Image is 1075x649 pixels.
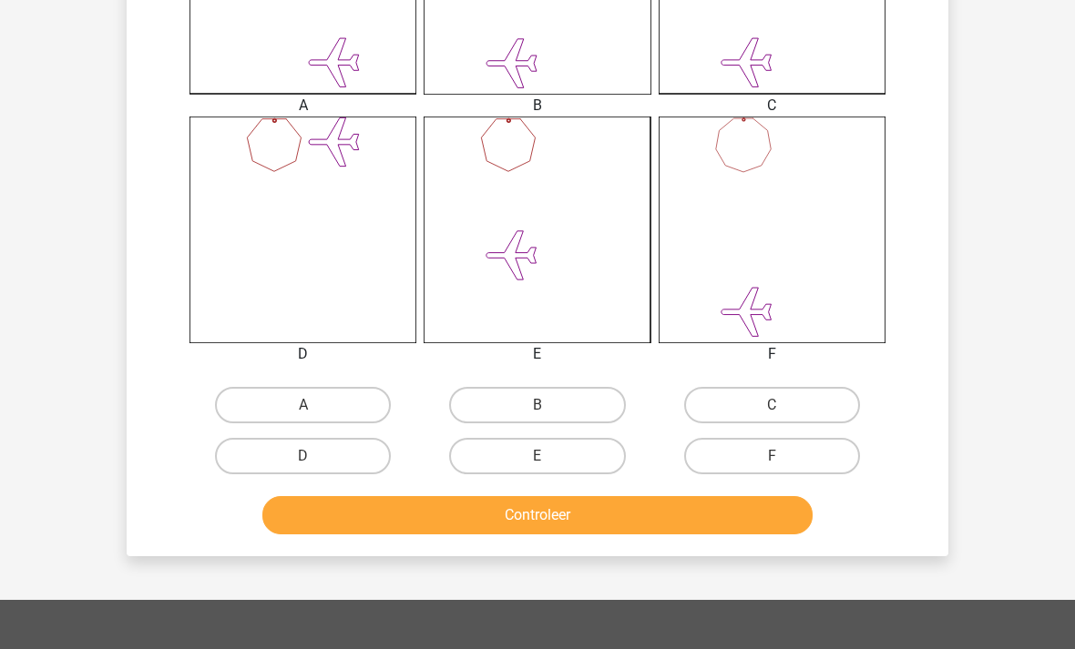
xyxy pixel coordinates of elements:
[449,439,625,475] label: E
[449,388,625,424] label: B
[684,388,860,424] label: C
[645,96,899,117] div: C
[176,96,430,117] div: A
[410,344,664,366] div: E
[410,96,664,117] div: B
[262,497,814,535] button: Controleer
[176,344,430,366] div: D
[684,439,860,475] label: F
[215,388,391,424] label: A
[215,439,391,475] label: D
[645,344,899,366] div: F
